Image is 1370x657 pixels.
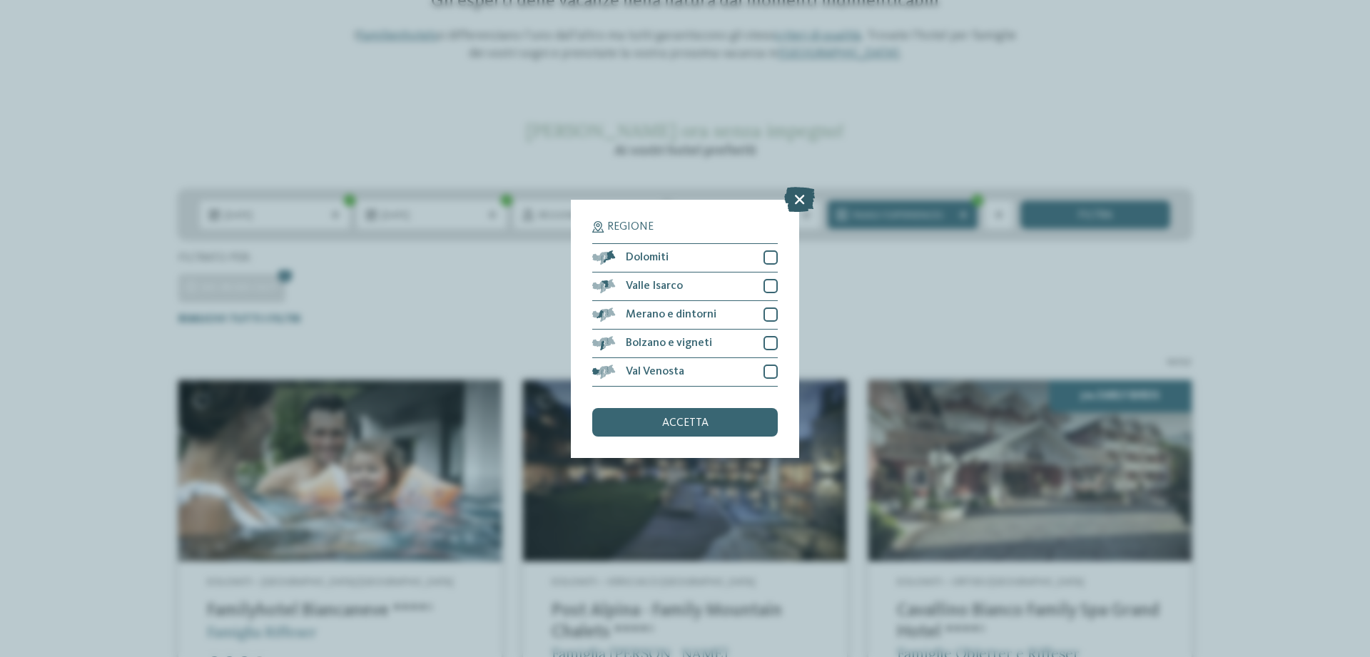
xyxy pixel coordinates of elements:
span: Dolomiti [626,252,669,263]
span: Merano e dintorni [626,309,716,320]
span: Bolzano e vigneti [626,337,712,349]
span: Valle Isarco [626,280,683,292]
span: accetta [662,417,709,429]
span: Val Venosta [626,366,684,377]
span: Regione [607,221,654,233]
